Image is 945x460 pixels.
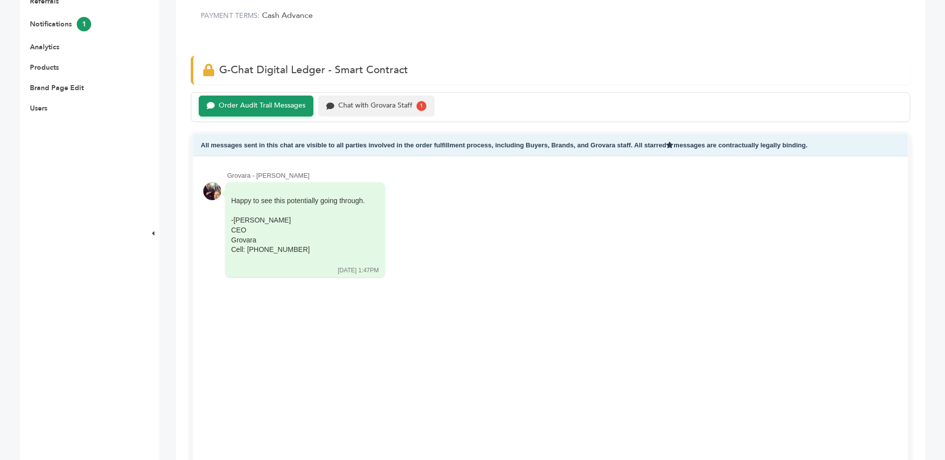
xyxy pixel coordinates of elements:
[219,63,408,77] span: G-Chat Digital Ledger - Smart Contract
[193,134,908,157] div: All messages sent in this chat are visible to all parties involved in the order fulfillment proce...
[231,196,365,264] div: Happy to see this potentially going through.
[77,17,91,31] span: 1
[30,83,84,93] a: Brand Page Edit
[416,101,426,111] div: 1
[30,104,47,113] a: Users
[201,11,260,20] label: PAYMENT TERMS:
[262,10,313,21] span: Cash Advance
[338,266,379,275] div: [DATE] 1:47PM
[219,102,305,110] div: Order Audit Trail Messages
[30,19,91,29] a: Notifications1
[231,216,365,226] div: -[PERSON_NAME]
[227,171,898,180] div: Grovara - [PERSON_NAME]
[30,42,59,52] a: Analytics
[338,102,412,110] div: Chat with Grovara Staff
[231,235,365,245] div: Grovara
[30,63,59,72] a: Products
[231,226,365,235] div: CEO
[231,245,365,264] div: Cell: [PHONE_NUMBER]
